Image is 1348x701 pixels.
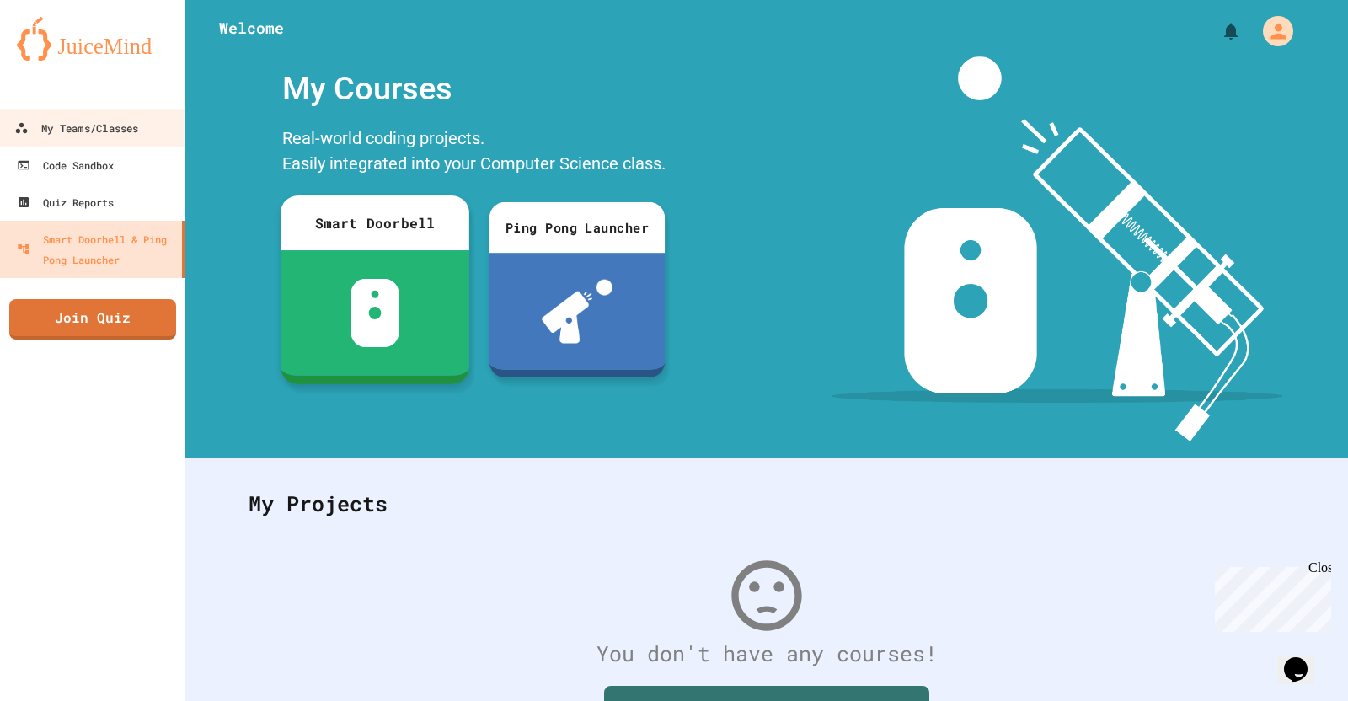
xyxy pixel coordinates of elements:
div: My Teams/Classes [14,118,138,139]
div: Code Sandbox [17,155,114,175]
img: sdb-white.svg [350,279,399,347]
div: My Account [1245,12,1297,51]
div: Chat with us now!Close [7,7,116,107]
img: banner-image-my-projects.png [832,56,1283,441]
a: Join Quiz [9,299,176,340]
div: My Projects [232,471,1302,537]
iframe: chat widget [1208,560,1331,632]
div: Quiz Reports [17,192,114,212]
img: ppl-with-ball.png [542,280,612,344]
div: Smart Doorbell & Ping Pong Launcher [17,229,175,270]
div: My Notifications [1190,17,1245,45]
iframe: chat widget [1277,634,1331,684]
div: Real-world coding projects. Easily integrated into your Computer Science class. [274,121,678,185]
div: You don't have any courses! [232,638,1302,670]
div: Smart Doorbell [281,195,469,250]
div: Ping Pong Launcher [489,202,666,254]
div: My Courses [274,56,678,121]
img: logo-orange.svg [17,17,168,61]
